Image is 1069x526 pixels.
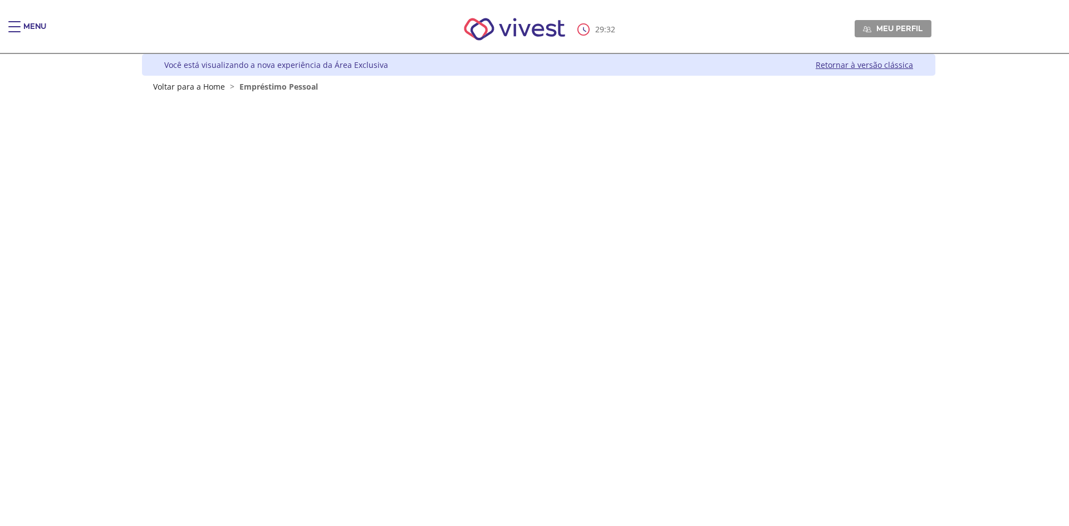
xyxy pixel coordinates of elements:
span: > [227,81,237,92]
div: Menu [23,21,46,43]
div: Você está visualizando a nova experiência da Área Exclusiva [164,60,388,70]
a: Retornar à versão clássica [816,60,913,70]
a: Meu perfil [855,20,931,37]
div: Vivest [134,54,935,526]
div: : [577,23,617,36]
img: Meu perfil [863,25,871,33]
a: Voltar para a Home [153,81,225,92]
span: Empréstimo Pessoal [239,81,318,92]
span: 29 [595,24,604,35]
span: Meu perfil [876,23,923,33]
span: 32 [606,24,615,35]
img: Vivest [452,6,578,53]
